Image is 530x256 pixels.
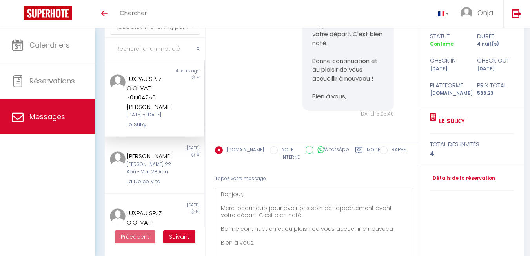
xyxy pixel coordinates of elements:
[155,68,204,74] div: 4 hours ago
[430,149,514,158] div: 4
[430,175,495,182] a: Détails de la réservation
[127,208,175,245] div: LUXPAU SP. Z O.O. VAT: 7011104250 [PERSON_NAME]
[430,140,514,149] div: total des invités
[477,8,494,18] span: Onja
[424,65,472,73] div: [DATE]
[461,7,472,19] img: ...
[127,178,175,186] div: La Dolce Vita
[127,74,175,111] div: LUXPAU SP. Z O.O. VAT: 7011104250 [PERSON_NAME]
[155,145,204,151] div: [DATE]
[472,41,519,48] div: 4 nuit(s)
[472,81,519,90] div: Prix total
[430,41,454,47] span: Confirmé
[163,230,195,244] button: Next
[196,208,199,214] span: 14
[115,230,155,244] button: Previous
[29,112,65,122] span: Messages
[424,81,472,90] div: Plateforme
[197,74,199,80] span: 4
[278,146,300,161] label: NOTE INTERNE
[120,9,147,17] span: Chercher
[472,90,519,97] div: 536.23
[223,146,264,155] label: [DOMAIN_NAME]
[472,56,519,65] div: check out
[127,121,175,129] div: Le Sulky
[29,76,75,86] span: Réservations
[197,151,199,157] span: 6
[105,38,205,60] input: Rechercher un mot clé
[472,31,519,41] div: durée
[155,202,204,208] div: [DATE]
[127,151,175,161] div: [PERSON_NAME]
[388,146,408,155] label: RAPPEL
[313,146,349,155] label: WhatsApp
[424,90,472,97] div: [DOMAIN_NAME]
[424,31,472,41] div: statut
[436,116,465,126] a: Le Sulky
[215,169,413,188] div: Tapez votre message
[121,233,149,241] span: Précédent
[472,65,519,73] div: [DATE]
[127,111,175,119] div: [DATE] - [DATE]
[127,161,175,176] div: [PERSON_NAME] 22 Aoû - Ven 28 Aoû
[110,74,126,90] img: ...
[24,6,72,20] img: Super Booking
[424,56,472,65] div: check in
[110,208,126,224] img: ...
[302,111,394,118] div: [DATE] 15:05:40
[110,151,126,167] img: ...
[367,146,388,162] label: Modèles
[29,40,70,50] span: Calendriers
[169,233,189,241] span: Suivant
[512,9,521,18] img: logout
